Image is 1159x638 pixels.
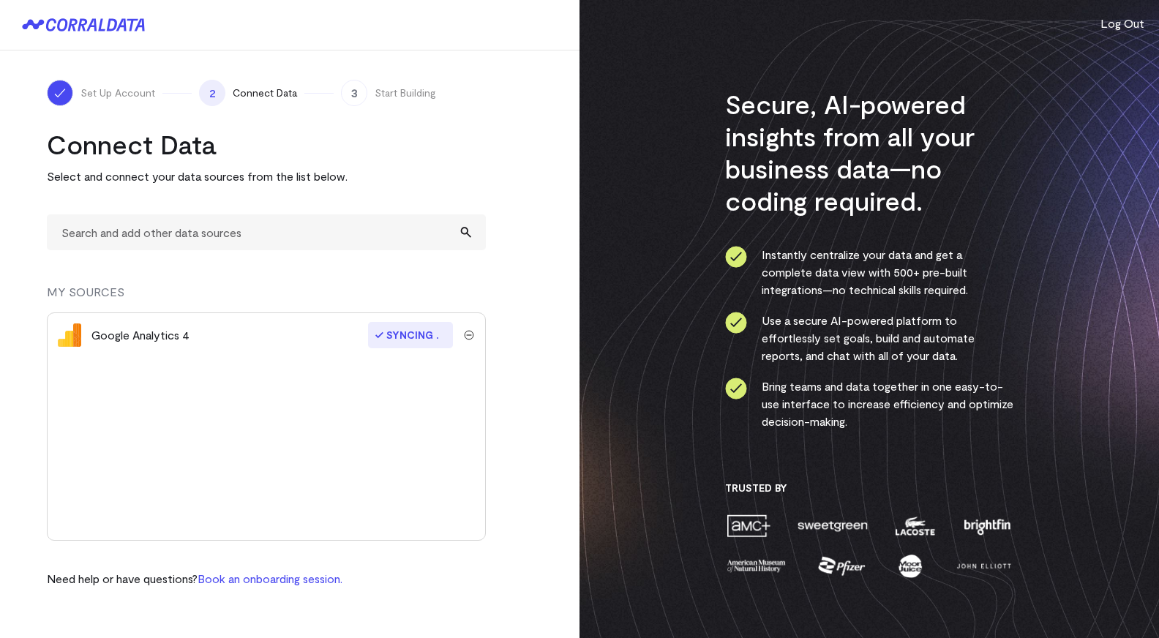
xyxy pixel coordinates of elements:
[725,513,772,538] img: amc-0b11a8f1.png
[725,481,1014,495] h3: Trusted By
[1100,15,1144,32] button: Log Out
[464,330,474,340] img: trash-40e54a27.svg
[47,214,486,250] input: Search and add other data sources
[47,570,342,588] p: Need help or have questions?
[47,128,486,160] h2: Connect Data
[198,571,342,585] a: Book an onboarding session.
[725,553,788,579] img: amnh-5afada46.png
[725,88,1014,217] h3: Secure, AI-powered insights from all your business data—no coding required.
[817,553,867,579] img: pfizer-e137f5fc.png
[893,513,937,538] img: lacoste-7a6b0538.png
[725,378,1014,430] li: Bring teams and data together in one easy-to-use interface to increase efficiency and optimize de...
[954,553,1013,579] img: john-elliott-25751c40.png
[725,246,747,268] img: ico-check-circle-4b19435c.svg
[375,86,436,100] span: Start Building
[725,312,747,334] img: ico-check-circle-4b19435c.svg
[368,322,453,348] span: Syncing
[47,283,486,312] div: MY SOURCES
[91,326,190,344] div: Google Analytics 4
[725,312,1014,364] li: Use a secure AI-powered platform to effortlessly set goals, build and automate reports, and chat ...
[341,80,367,106] span: 3
[896,553,925,579] img: moon-juice-c312e729.png
[53,86,67,100] img: ico-check-white-5ff98cb1.svg
[725,246,1014,299] li: Instantly centralize your data and get a complete data view with 500+ pre-built integrations—no t...
[47,168,486,185] p: Select and connect your data sources from the list below.
[961,513,1013,538] img: brightfin-a251e171.png
[80,86,155,100] span: Set Up Account
[725,378,747,399] img: ico-check-circle-4b19435c.svg
[199,80,225,106] span: 2
[58,323,81,347] img: google_analytics_4-4ee20295.svg
[233,86,297,100] span: Connect Data
[796,513,869,538] img: sweetgreen-1d1fb32c.png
